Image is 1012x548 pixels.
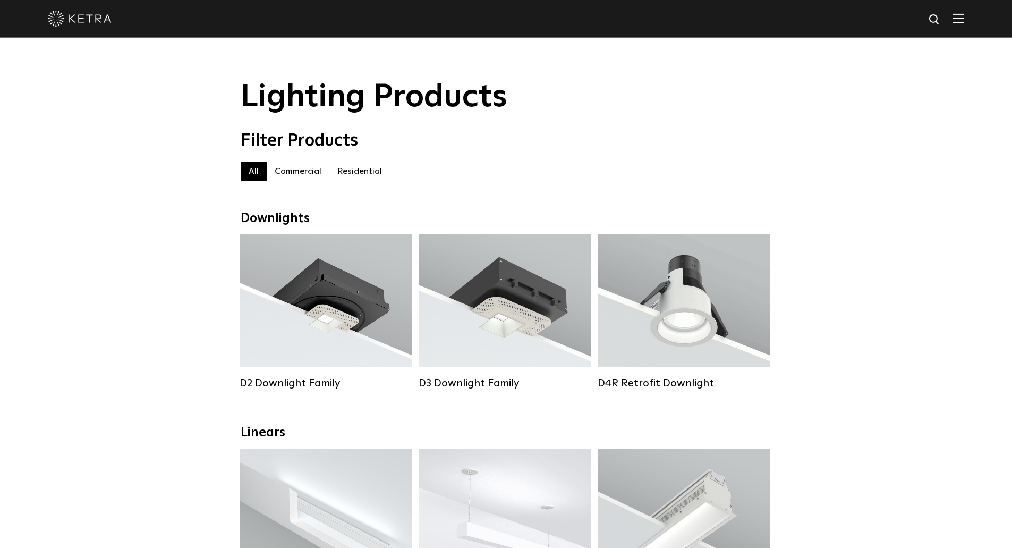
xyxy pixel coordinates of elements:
[48,11,112,27] img: ketra-logo-2019-white
[598,234,770,390] a: D4R Retrofit Downlight Lumen Output:800Colors:White / BlackBeam Angles:15° / 25° / 40° / 60°Watta...
[598,377,770,390] div: D4R Retrofit Downlight
[241,162,267,181] label: All
[419,234,591,390] a: D3 Downlight Family Lumen Output:700 / 900 / 1100Colors:White / Black / Silver / Bronze / Paintab...
[241,81,507,113] span: Lighting Products
[240,377,412,390] div: D2 Downlight Family
[241,425,772,441] div: Linears
[928,13,941,27] img: search icon
[419,377,591,390] div: D3 Downlight Family
[241,131,772,151] div: Filter Products
[241,211,772,226] div: Downlights
[267,162,329,181] label: Commercial
[329,162,390,181] label: Residential
[240,234,412,390] a: D2 Downlight Family Lumen Output:1200Colors:White / Black / Gloss Black / Silver / Bronze / Silve...
[953,13,964,23] img: Hamburger%20Nav.svg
